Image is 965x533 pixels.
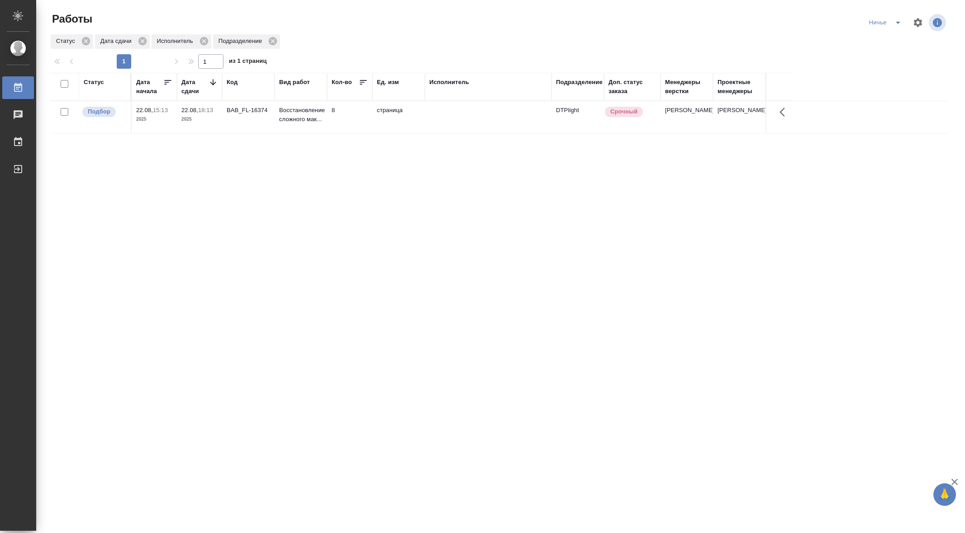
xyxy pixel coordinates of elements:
div: BAB_FL-16374 [227,106,270,115]
p: Подбор [88,107,110,116]
p: Восстановление сложного мак... [279,106,323,124]
div: Исполнитель [429,78,469,87]
div: Кол-во [332,78,352,87]
button: 🙏 [933,483,956,506]
span: Настроить таблицу [907,12,929,33]
p: 2025 [136,115,172,124]
div: split button [867,15,907,30]
div: Код [227,78,238,87]
span: Работы [50,12,92,26]
div: Доп. статус заказа [608,78,656,96]
div: Ед. изм [377,78,399,87]
div: Вид работ [279,78,310,87]
p: Подразделение [219,37,265,46]
div: Подразделение [556,78,603,87]
div: Статус [51,34,93,49]
td: страница [372,101,425,133]
span: из 1 страниц [229,56,267,69]
td: DTPlight [551,101,604,133]
p: Статус [56,37,78,46]
span: 🙏 [937,485,952,504]
div: Статус [84,78,104,87]
div: Исполнитель [152,34,211,49]
span: Посмотреть информацию [929,14,948,31]
div: Дата начала [136,78,163,96]
div: Проектные менеджеры [718,78,761,96]
p: 18:13 [198,107,213,113]
div: Подразделение [213,34,280,49]
p: 22.08, [136,107,153,113]
p: 2025 [181,115,218,124]
p: Дата сдачи [100,37,135,46]
p: 22.08, [181,107,198,113]
button: Здесь прячутся важные кнопки [774,101,796,123]
p: 15:13 [153,107,168,113]
div: Можно подбирать исполнителей [81,106,126,118]
p: Исполнитель [157,37,196,46]
p: Срочный [610,107,637,116]
div: Менеджеры верстки [665,78,708,96]
div: Дата сдачи [181,78,209,96]
div: Дата сдачи [95,34,150,49]
p: [PERSON_NAME] [665,106,708,115]
td: 8 [327,101,372,133]
td: [PERSON_NAME] [713,101,765,133]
